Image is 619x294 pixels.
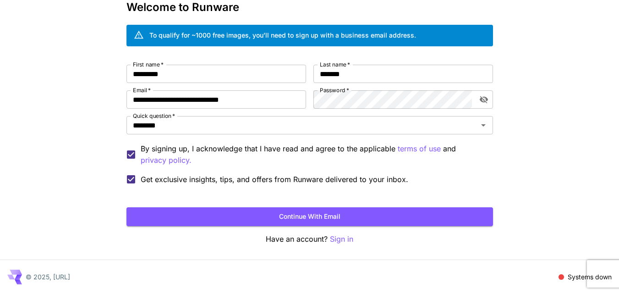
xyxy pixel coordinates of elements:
[141,174,408,185] span: Get exclusive insights, tips, and offers from Runware delivered to your inbox.
[126,1,493,14] h3: Welcome to Runware
[320,61,350,68] label: Last name
[320,86,349,94] label: Password
[330,233,353,245] button: Sign in
[398,143,441,155] p: terms of use
[141,143,486,166] p: By signing up, I acknowledge that I have read and agree to the applicable and
[126,207,493,226] button: Continue with email
[476,91,492,108] button: toggle password visibility
[149,30,416,40] div: To qualify for ~1000 free images, you’ll need to sign up with a business email address.
[141,155,192,166] p: privacy policy.
[477,119,490,132] button: Open
[398,143,441,155] button: By signing up, I acknowledge that I have read and agree to the applicable and privacy policy.
[26,272,70,282] p: © 2025, [URL]
[133,61,164,68] label: First name
[126,233,493,245] p: Have an account?
[141,155,192,166] button: By signing up, I acknowledge that I have read and agree to the applicable terms of use and
[568,272,612,282] p: Systems down
[133,112,175,120] label: Quick question
[133,86,151,94] label: Email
